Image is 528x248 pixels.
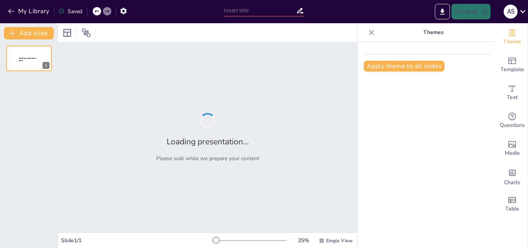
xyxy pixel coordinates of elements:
div: Add text boxes [497,79,528,107]
button: A S [504,4,518,19]
div: Layout [61,27,73,39]
div: Add a table [497,190,528,218]
span: Sendsteps presentation editor [19,57,36,62]
p: Themes [378,23,489,42]
span: Single View [326,238,353,244]
div: Add charts and graphs [497,162,528,190]
span: Theme [503,38,521,46]
div: 1 [6,46,52,71]
div: A S [504,5,518,19]
h2: Loading presentation... [167,136,249,147]
span: Template [501,65,524,74]
span: Charts [504,178,520,187]
div: 25 % [294,237,313,244]
button: Add slide [4,27,54,39]
div: Add ready made slides [497,51,528,79]
div: Slide 1 / 1 [61,237,212,244]
div: 1 [43,62,49,69]
div: Saved [58,8,82,15]
button: My Library [6,5,53,17]
input: Insert title [224,5,296,16]
span: Table [505,205,519,213]
button: Export to PowerPoint [435,4,450,19]
span: Questions [500,121,525,130]
div: Change the overall theme [497,23,528,51]
span: Text [507,93,518,102]
p: Please wait while we prepare your content [156,155,259,162]
button: Apply theme to all slides [364,61,445,72]
span: Media [505,149,520,157]
div: Get real-time input from your audience [497,107,528,135]
div: Add images, graphics, shapes or video [497,135,528,162]
span: Position [82,28,91,38]
button: Present [451,4,490,19]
